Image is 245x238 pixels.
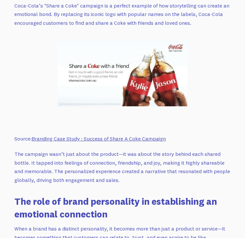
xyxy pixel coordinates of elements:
[32,135,166,142] a: Branding Case Study : Success of Share A Coke Campaign
[14,1,231,27] p: Coca-Cola’s "Share a Coke" campaign is a perfect example of how storytelling can create an emotio...
[14,150,231,185] p: The campaign wasn’t just about the product—it was about the story behind each shared bottle. It t...
[14,195,231,220] h3: The role of brand personality in establishing an emotional connection
[14,119,231,128] p: ‍
[14,134,231,143] p: Source:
